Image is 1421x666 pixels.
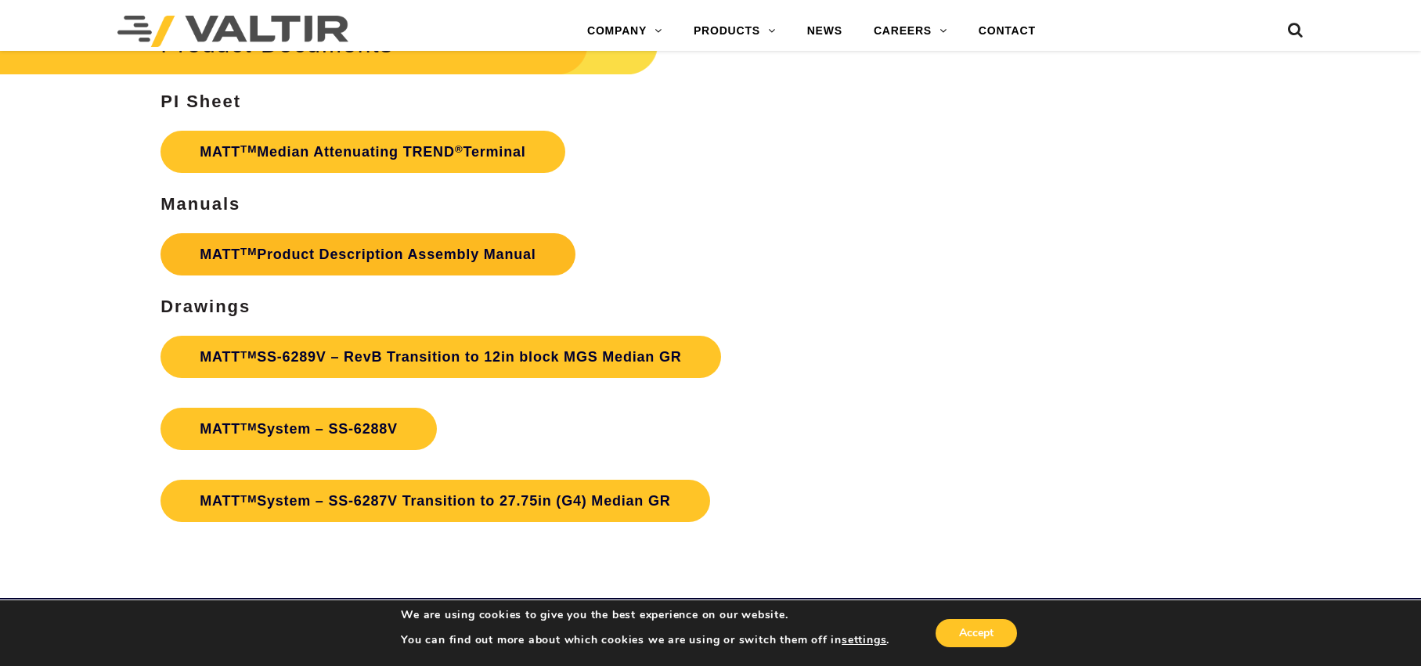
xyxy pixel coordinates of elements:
[572,16,678,47] a: COMPANY
[455,143,463,155] sup: ®
[240,349,257,361] sup: TM
[401,633,889,647] p: You can find out more about which cookies we are using or switch them off in .
[160,194,240,214] strong: Manuals
[160,233,575,275] a: MATTTMProduct Description Assembly Manual
[160,131,564,173] a: MATTTMMedian Attenuating TREND®Terminal
[160,408,437,450] a: MATTTMSystem – SS-6288V
[117,16,348,47] img: Valtir
[240,493,257,505] sup: TM
[936,619,1017,647] button: Accept
[678,16,792,47] a: PRODUCTS
[240,143,257,155] sup: TM
[160,480,709,522] a: MATTTMSystem – SS-6287V Transition to 27.75in (G4) Median GR
[792,16,858,47] a: NEWS
[963,16,1051,47] a: CONTACT
[401,608,889,622] p: We are using cookies to give you the best experience on our website.
[240,421,257,433] sup: TM
[240,246,257,257] sup: TM
[160,336,720,378] a: MATTTMSS-6289V – RevB Transition to 12in block MGS Median GR
[160,92,241,111] strong: PI Sheet
[160,297,251,316] strong: Drawings
[858,16,963,47] a: CAREERS
[842,633,886,647] button: settings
